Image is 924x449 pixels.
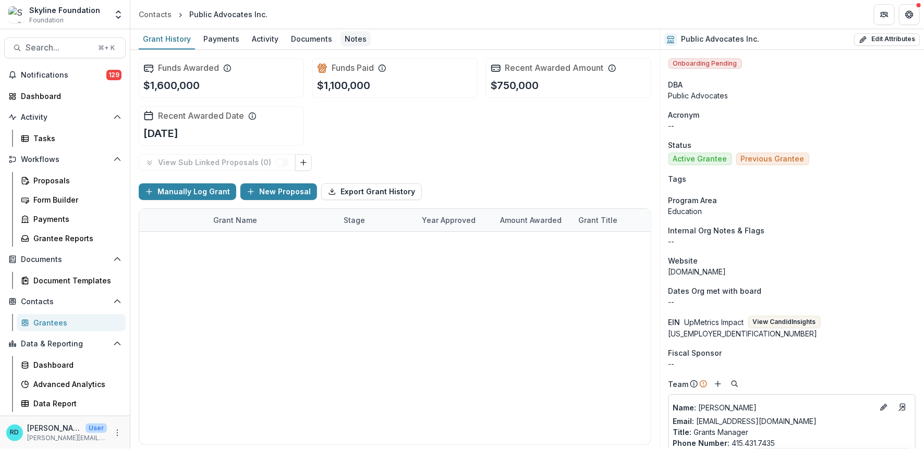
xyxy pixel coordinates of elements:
a: Dashboard [17,356,126,373]
div: Grant Title [572,215,624,226]
button: Open Contacts [4,293,126,310]
a: Advanced Analytics [17,376,126,393]
span: Activity [21,113,109,122]
span: Title : [673,428,692,436]
div: Skyline Foundation [29,5,100,16]
div: Grant Term [650,215,703,226]
span: Internal Org Notes & Flags [668,225,765,236]
button: New Proposal [240,183,317,200]
button: Manually Log Grant [139,183,236,200]
button: Open Activity [4,109,126,126]
button: Notifications129 [4,67,126,83]
div: ⌘ + K [96,42,117,54]
div: Notes [341,31,371,46]
span: Email: [673,417,695,426]
div: Grant Name [207,215,263,226]
button: Add [712,378,724,390]
p: EIN [668,317,680,328]
a: Form Builder [17,191,126,208]
div: Grant Term [650,209,728,231]
div: Grantees [33,317,117,328]
p: [PERSON_NAME][EMAIL_ADDRESS][DOMAIN_NAME] [27,433,107,443]
p: Grants Manager [673,427,911,438]
button: UpMetrics Impact [685,317,744,328]
p: -- [668,120,916,131]
a: Name: [PERSON_NAME] [673,402,873,413]
div: Grant Name [207,209,337,231]
div: Amount Awarded [494,209,572,231]
span: Foundation [29,16,64,25]
div: Dashboard [21,91,117,102]
p: -- [668,236,916,247]
p: Education [668,206,916,217]
a: Payments [199,29,244,49]
div: Public Advocates [668,90,916,101]
p: [PERSON_NAME] [27,422,81,433]
a: Dashboard [4,88,126,105]
span: 129 [106,70,121,80]
div: Raquel Donoso [10,429,19,436]
span: Status [668,140,692,151]
div: Activity [248,31,283,46]
button: Export Grant History [321,183,422,200]
div: Grant Title [572,209,650,231]
a: Documents [287,29,336,49]
div: Year approved [416,215,482,226]
a: Contacts [135,7,176,22]
span: Name : [673,403,697,412]
span: Previous Grantee [741,155,805,164]
div: Grantee Reports [33,233,117,244]
p: $750,000 [491,78,539,93]
span: Program Area [668,195,718,206]
span: Website [668,255,698,266]
p: $1,600,000 [143,78,200,93]
p: 415.431.7435 [673,438,911,448]
button: Search... [4,38,126,58]
div: Year approved [416,209,494,231]
h2: Recent Awarded Amount [505,63,604,73]
button: Partners [874,4,895,25]
p: $1,100,000 [317,78,370,93]
p: -- [668,296,916,307]
button: Open Workflows [4,151,126,168]
p: User [86,423,107,433]
h2: Funds Awarded [158,63,219,73]
span: Workflows [21,155,109,164]
div: -- [668,358,916,369]
div: Amount Awarded [494,215,568,226]
a: Grantee Reports [17,230,126,247]
button: Get Help [899,4,920,25]
h2: Funds Paid [332,63,374,73]
a: Grantees [17,314,126,331]
div: Contacts [139,9,172,20]
button: View Sub Linked Proposals (0) [139,154,296,171]
button: More [111,427,124,439]
span: Data & Reporting [21,340,109,348]
button: Link Grants [295,154,312,171]
div: Document Templates [33,275,117,286]
button: Open entity switcher [111,4,126,25]
button: Edit [878,401,890,414]
a: Data Report [17,395,126,412]
span: Active Grantee [673,155,727,164]
div: Stage [337,209,416,231]
button: View CandidInsights [748,316,821,328]
span: Documents [21,255,109,264]
span: Phone Number : [673,439,730,447]
a: Proposals [17,172,126,189]
a: Tasks [17,130,126,147]
span: Acronym [668,109,700,120]
span: DBA [668,79,683,90]
a: Activity [248,29,283,49]
p: Team [668,379,689,390]
div: Data Report [33,398,117,409]
button: Edit Attributes [854,33,920,46]
div: Stage [337,215,371,226]
span: Search... [26,43,92,53]
div: Proposals [33,175,117,186]
span: Fiscal Sponsor [668,347,722,358]
button: Open Documents [4,251,126,268]
a: Email: [EMAIL_ADDRESS][DOMAIN_NAME] [673,416,817,427]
